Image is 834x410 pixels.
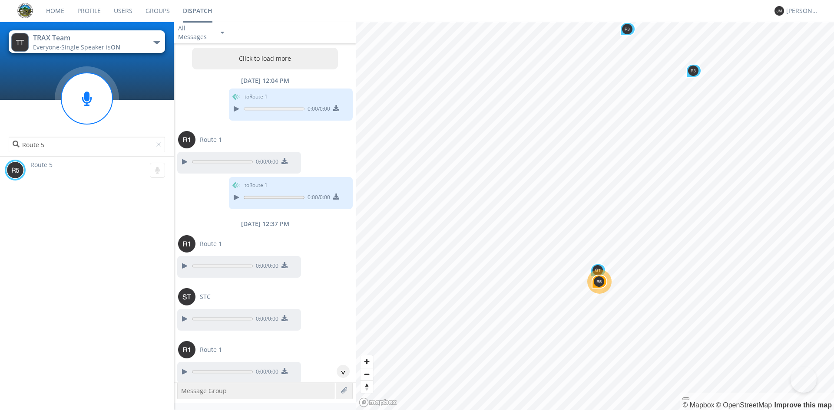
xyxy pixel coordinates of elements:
[178,235,195,253] img: 373638.png
[9,30,165,53] button: TRAX TeamEveryone·Single Speaker isON
[361,368,373,380] span: Zoom out
[304,105,330,115] span: 0:00 / 0:00
[7,161,24,179] img: 373638.png
[200,239,222,248] span: Route 1
[178,131,195,148] img: 373638.png
[281,368,288,374] img: download media button
[61,43,120,51] span: Single Speaker is
[281,158,288,164] img: download media button
[592,265,603,276] img: 373638.png
[304,194,330,203] span: 0:00 / 0:00
[361,368,373,380] button: Zoom out
[221,32,224,34] img: caret-down-sm.svg
[245,93,268,101] span: to Route 1
[33,43,131,52] div: Everyone ·
[791,367,817,393] iframe: Toggle Customer Support
[774,401,832,409] a: Map feedback
[111,43,120,51] span: ON
[356,22,834,410] canvas: Map
[30,161,53,169] span: Route 5
[192,48,338,69] button: Click to load more
[786,7,819,15] div: [PERSON_NAME]
[200,135,222,144] span: Route 1
[253,368,278,377] span: 0:00 / 0:00
[253,262,278,272] span: 0:00 / 0:00
[620,22,635,36] div: Map marker
[594,276,604,287] img: 373638.png
[682,397,689,400] button: Toggle attribution
[178,24,213,41] div: All Messages
[200,292,211,301] span: STC
[361,380,373,393] button: Reset bearing to north
[253,315,278,325] span: 0:00 / 0:00
[592,275,607,289] div: Map marker
[178,288,195,305] img: 373638.png
[333,105,339,111] img: download media button
[174,76,356,85] div: [DATE] 12:04 PM
[245,181,268,189] span: to Route 1
[11,33,29,52] img: 373638.png
[17,3,33,19] img: eaff3883dddd41549c1c66aca941a5e6
[686,64,702,78] div: Map marker
[281,262,288,268] img: download media button
[33,33,131,43] div: TRAX Team
[333,194,339,200] img: download media button
[9,137,165,152] input: Search users
[200,345,222,354] span: Route 1
[174,220,356,228] div: [DATE] 12:37 PM
[337,365,350,378] div: ^
[361,355,373,368] button: Zoom in
[590,263,606,277] div: Map marker
[281,315,288,321] img: download media button
[682,401,714,409] a: Mapbox
[253,158,278,167] span: 0:00 / 0:00
[716,401,772,409] a: OpenStreetMap
[688,66,698,76] img: 373638.png
[622,24,632,34] img: 373638.png
[359,397,397,407] a: Mapbox logo
[774,6,784,16] img: 373638.png
[178,341,195,358] img: 373638.png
